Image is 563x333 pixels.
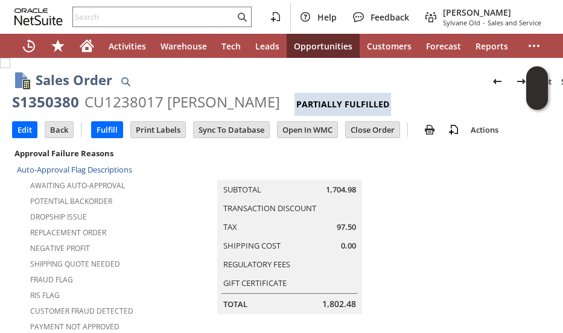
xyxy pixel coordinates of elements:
[92,122,122,138] input: Fulfill
[30,274,73,285] a: Fraud Flag
[30,180,125,191] a: Awaiting Auto-Approval
[223,203,316,214] a: Transaction Discount
[287,34,360,58] a: Opportunities
[109,40,146,52] span: Activities
[443,7,541,18] span: [PERSON_NAME]
[80,39,94,53] svg: Home
[426,40,461,52] span: Forecast
[317,11,337,23] span: Help
[526,89,548,110] span: Oracle Guided Learning Widget. To move around, please hold and drag
[419,34,468,58] a: Forecast
[341,240,356,252] span: 0.00
[371,11,409,23] span: Feedback
[223,299,247,309] a: Total
[30,227,106,238] a: Replacement Order
[294,93,391,116] div: Partially Fulfilled
[217,160,362,180] caption: Summary
[526,66,548,110] iframe: Click here to launch Oracle Guided Learning Help Panel
[490,74,504,89] img: Previous
[326,184,356,195] span: 1,704.98
[72,34,101,58] a: Home
[294,40,352,52] span: Opportunities
[476,40,508,52] span: Reports
[51,39,65,53] svg: Shortcuts
[153,34,214,58] a: Warehouse
[30,306,133,316] a: Customer Fraud Detected
[12,92,79,112] div: S1350380
[520,34,549,58] div: More menus
[223,184,261,195] a: Subtotal
[221,40,241,52] span: Tech
[248,34,287,58] a: Leads
[278,122,337,138] input: Open In WMC
[255,40,279,52] span: Leads
[36,70,112,90] h1: Sales Order
[30,322,119,332] a: Payment not approved
[14,34,43,58] a: Recent Records
[43,34,72,58] div: Shortcuts
[161,40,207,52] span: Warehouse
[223,221,237,232] a: Tax
[443,18,480,27] span: Sylvane Old
[30,243,90,253] a: Negative Profit
[223,259,290,270] a: Regulatory Fees
[223,277,287,288] a: Gift Certificate
[12,145,139,161] div: Approval Failure Reasons
[214,34,248,58] a: Tech
[30,259,120,269] a: Shipping Quote Needed
[466,124,503,135] a: Actions
[223,240,281,251] a: Shipping Cost
[84,92,280,112] div: CU1238017 [PERSON_NAME]
[337,221,356,233] span: 97.50
[30,290,60,300] a: RIS flag
[346,122,399,138] input: Close Order
[101,34,153,58] a: Activities
[14,8,63,25] svg: logo
[73,10,235,24] input: Search
[118,74,133,89] img: Quick Find
[194,122,269,138] input: Sync To Database
[235,10,249,24] svg: Search
[30,196,112,206] a: Potential Backorder
[17,164,132,175] a: Auto-Approval Flag Descriptions
[447,122,461,137] img: add-record.svg
[131,122,185,138] input: Print Labels
[367,40,412,52] span: Customers
[322,298,356,310] span: 1,802.48
[514,74,529,89] img: Next
[13,122,37,138] input: Edit
[22,39,36,53] svg: Recent Records
[422,122,437,137] img: print.svg
[45,122,73,138] input: Back
[483,18,485,27] span: -
[488,18,541,27] span: Sales and Service
[360,34,419,58] a: Customers
[468,34,515,58] a: Reports
[30,212,87,222] a: Dropship Issue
